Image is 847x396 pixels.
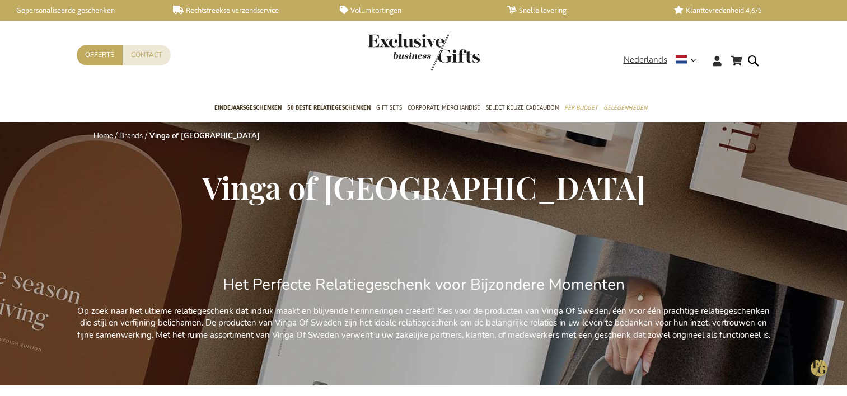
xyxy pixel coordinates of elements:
a: Gift Sets [376,95,402,122]
a: Select Keuze Cadeaubon [486,95,559,122]
a: Offerte [77,45,123,65]
a: Eindejaarsgeschenken [214,95,282,122]
span: Gift Sets [376,102,402,114]
a: store logo [368,34,424,70]
img: Exclusive Business gifts logo [368,34,480,70]
a: Corporate Merchandise [408,95,480,122]
a: Rechtstreekse verzendservice [173,6,322,15]
strong: Vinga of [GEOGRAPHIC_DATA] [149,131,260,141]
a: 50 beste relatiegeschenken [287,95,371,122]
a: Brands [119,131,143,141]
a: Klanttevredenheid 4,6/5 [674,6,823,15]
span: Vinga of [GEOGRAPHIC_DATA] [202,166,645,208]
h2: Het Perfecte Relatiegeschenk voor Bijzondere Momenten [77,276,771,294]
span: Corporate Merchandise [408,102,480,114]
span: Select Keuze Cadeaubon [486,102,559,114]
span: Per Budget [564,102,598,114]
span: 50 beste relatiegeschenken [287,102,371,114]
a: Snelle levering [507,6,657,15]
a: Gepersonaliseerde geschenken [6,6,155,15]
a: Per Budget [564,95,598,122]
div: Op zoek naar het ultieme relatiegeschenk dat indruk maakt en blijvende herinneringen creëert? Kie... [77,262,771,376]
span: Eindejaarsgeschenken [214,102,282,114]
span: Gelegenheden [603,102,647,114]
a: Contact [123,45,171,65]
a: Gelegenheden [603,95,647,122]
span: Nederlands [624,54,667,67]
a: Volumkortingen [340,6,489,15]
a: Home [93,131,113,141]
